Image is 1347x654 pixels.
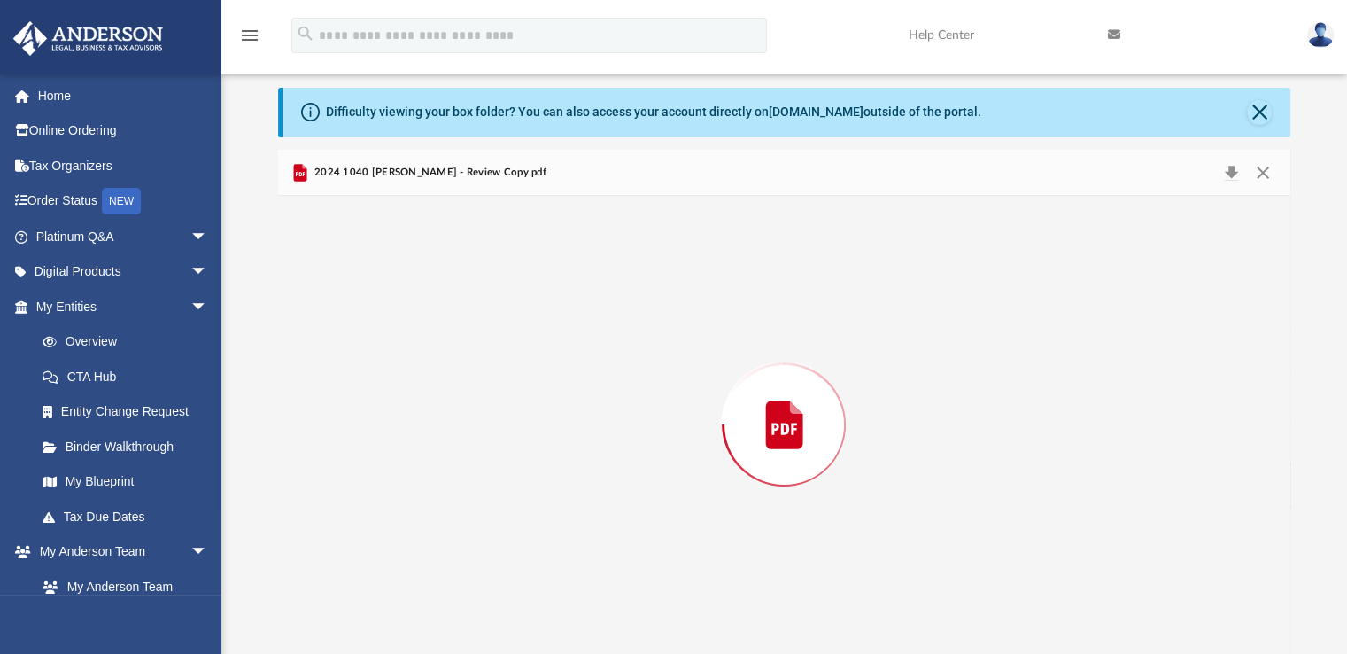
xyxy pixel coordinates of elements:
div: Preview [278,150,1291,654]
a: Platinum Q&Aarrow_drop_down [12,219,235,254]
a: My Blueprint [25,464,226,500]
a: CTA Hub [25,359,235,394]
span: 2024 1040 [PERSON_NAME] - Review Copy.pdf [311,165,546,181]
a: Digital Productsarrow_drop_down [12,254,235,290]
div: Difficulty viewing your box folder? You can also access your account directly on outside of the p... [326,103,981,121]
span: arrow_drop_down [190,254,226,291]
a: Online Ordering [12,113,235,149]
a: My Anderson Team [25,569,217,604]
a: Tax Due Dates [25,499,235,534]
i: search [296,24,315,43]
a: [DOMAIN_NAME] [769,105,863,119]
a: Order StatusNEW [12,183,235,220]
i: menu [239,25,260,46]
button: Close [1247,100,1272,125]
button: Download [1216,160,1248,185]
div: NEW [102,188,141,214]
img: User Pic [1307,22,1334,48]
a: My Entitiesarrow_drop_down [12,289,235,324]
span: arrow_drop_down [190,219,226,255]
button: Close [1247,160,1279,185]
a: Tax Organizers [12,148,235,183]
img: Anderson Advisors Platinum Portal [8,21,168,56]
a: Overview [25,324,235,360]
a: Entity Change Request [25,394,235,430]
a: My Anderson Teamarrow_drop_down [12,534,226,570]
span: arrow_drop_down [190,534,226,571]
a: Binder Walkthrough [25,429,235,464]
span: arrow_drop_down [190,289,226,325]
a: Home [12,78,235,113]
a: menu [239,34,260,46]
